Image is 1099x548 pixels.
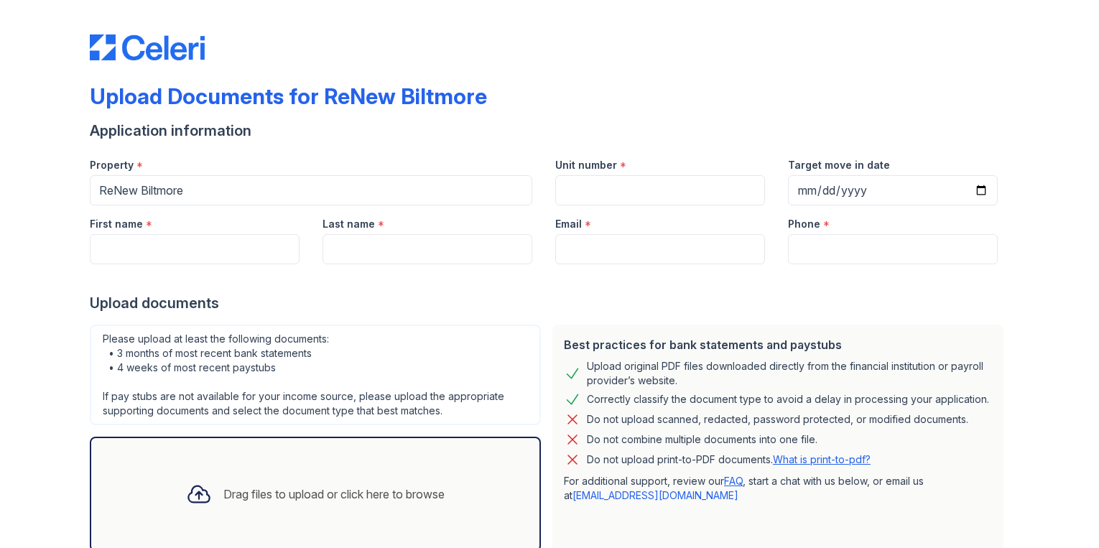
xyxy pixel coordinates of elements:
[788,158,890,172] label: Target move in date
[90,158,134,172] label: Property
[587,411,968,428] div: Do not upload scanned, redacted, password protected, or modified documents.
[90,83,487,109] div: Upload Documents for ReNew Biltmore
[587,359,992,388] div: Upload original PDF files downloaded directly from the financial institution or payroll provider’...
[323,217,375,231] label: Last name
[555,158,617,172] label: Unit number
[587,452,871,467] p: Do not upload print-to-PDF documents.
[587,431,817,448] div: Do not combine multiple documents into one file.
[555,217,582,231] label: Email
[90,293,1009,313] div: Upload documents
[788,217,820,231] label: Phone
[90,325,541,425] div: Please upload at least the following documents: • 3 months of most recent bank statements • 4 wee...
[587,391,989,408] div: Correctly classify the document type to avoid a delay in processing your application.
[90,34,205,60] img: CE_Logo_Blue-a8612792a0a2168367f1c8372b55b34899dd931a85d93a1a3d3e32e68fde9ad4.png
[773,453,871,465] a: What is print-to-pdf?
[564,336,992,353] div: Best practices for bank statements and paystubs
[724,475,743,487] a: FAQ
[564,474,992,503] p: For additional support, review our , start a chat with us below, or email us at
[90,217,143,231] label: First name
[223,486,445,503] div: Drag files to upload or click here to browse
[90,121,1009,141] div: Application information
[572,489,738,501] a: [EMAIL_ADDRESS][DOMAIN_NAME]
